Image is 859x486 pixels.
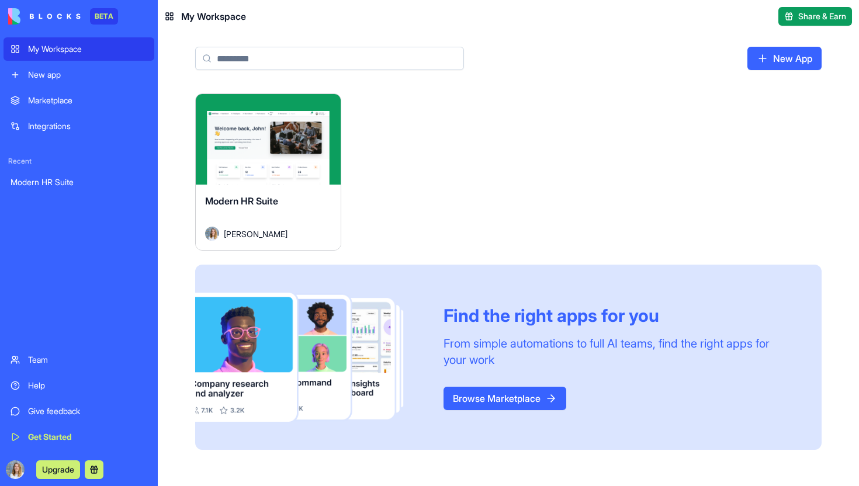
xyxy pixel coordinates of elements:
img: ACg8ocKISBIqi8HxhKUpBgiPfV7fbCVoC8Uf6DR4gDY07a-ihgauuPU=s96-c [6,460,25,479]
div: My Workspace [28,43,147,55]
div: Team [28,354,147,366]
a: My Workspace [4,37,154,61]
img: logo [8,8,81,25]
a: Help [4,374,154,397]
div: Modern HR Suite [11,176,147,188]
a: Integrations [4,114,154,138]
a: New app [4,63,154,86]
a: BETA [8,8,118,25]
a: Marketplace [4,89,154,112]
div: Get Started [28,431,147,443]
div: Marketplace [28,95,147,106]
button: Share & Earn [778,7,852,26]
a: New App [747,47,822,70]
a: Upgrade [36,463,80,475]
a: Modern HR SuiteAvatar[PERSON_NAME] [195,93,341,251]
a: Team [4,348,154,372]
span: Share & Earn [798,11,846,22]
div: Give feedback [28,405,147,417]
button: Upgrade [36,460,80,479]
span: My Workspace [181,9,246,23]
div: Help [28,380,147,391]
div: New app [28,69,147,81]
a: Modern HR Suite [4,171,154,194]
div: From simple automations to full AI teams, find the right apps for your work [444,335,794,368]
span: Modern HR Suite [205,195,278,207]
a: Browse Marketplace [444,387,566,410]
img: Avatar [205,227,219,241]
div: Integrations [28,120,147,132]
img: Frame_181_egmpey.png [195,293,425,422]
span: [PERSON_NAME] [224,228,288,240]
a: Get Started [4,425,154,449]
div: Find the right apps for you [444,305,794,326]
a: Give feedback [4,400,154,423]
div: BETA [90,8,118,25]
span: Recent [4,157,154,166]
